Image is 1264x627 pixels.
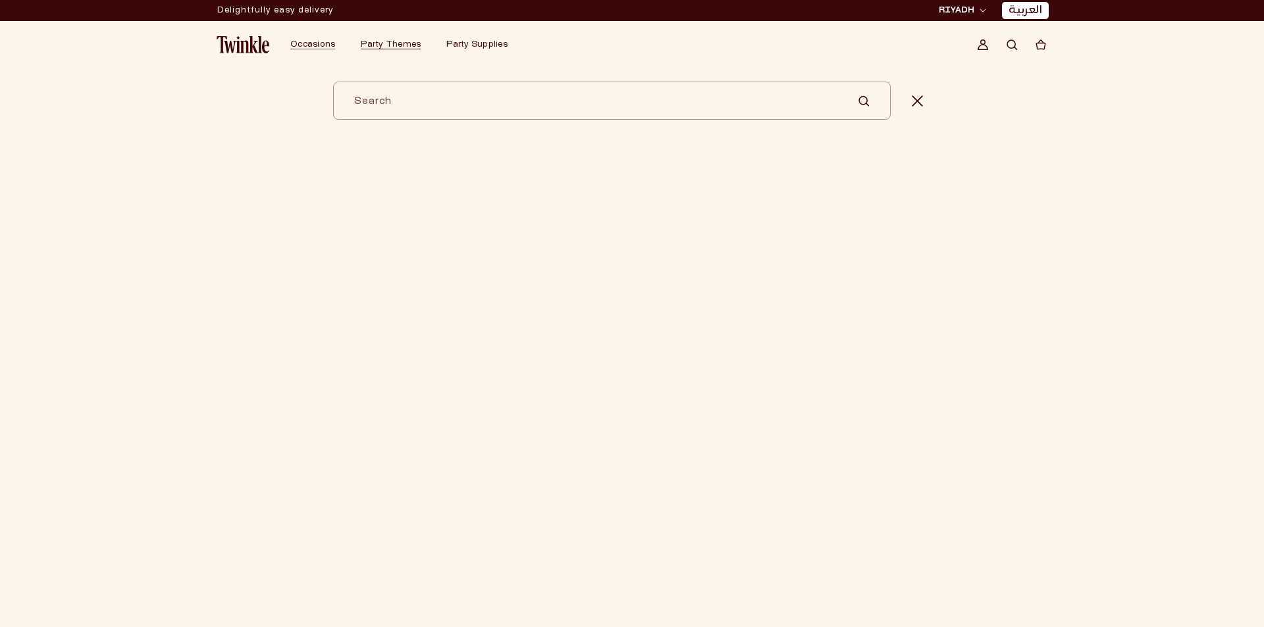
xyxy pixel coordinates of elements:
[353,32,438,58] summary: Party Themes
[361,39,421,50] a: Party Themes
[1009,4,1042,18] a: العربية
[282,32,353,58] summary: Occasions
[217,36,269,53] img: Twinkle
[935,4,990,17] button: RIYADH
[997,30,1026,59] summary: Search
[904,82,931,120] button: Close
[858,82,870,120] button: Search
[290,41,335,49] span: Occasions
[290,39,335,50] a: Occasions
[361,41,421,49] span: Party Themes
[446,41,508,49] span: Party Supplies
[446,39,508,50] a: Party Supplies
[939,5,974,16] span: RIYADH
[217,1,334,20] div: Announcement
[217,1,334,20] p: Delightfully easy delivery
[438,32,525,58] summary: Party Supplies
